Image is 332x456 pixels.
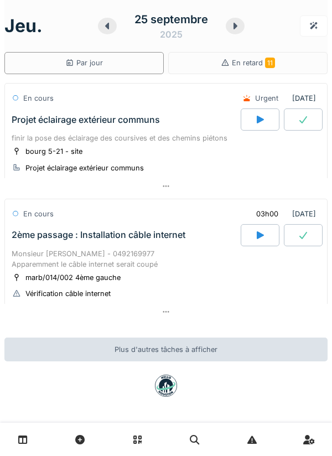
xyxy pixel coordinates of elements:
div: [DATE] [234,88,320,108]
div: [DATE] [247,204,320,224]
div: 25 septembre [134,11,208,28]
div: 03h00 [256,209,278,219]
span: En retard [232,59,275,67]
div: En cours [23,93,54,103]
div: Urgent [255,93,278,103]
div: bourg 5-21 - site [25,146,82,157]
div: 2025 [160,28,183,41]
span: 11 [265,58,275,68]
div: Par jour [65,58,103,68]
div: finir la pose des éclairage des coursives et des chemins piétons [12,133,320,143]
div: Projet éclairage extérieur communs [12,115,160,125]
div: 2ème passage : Installation câble internet [12,230,185,240]
div: Monsieur [PERSON_NAME] - 0492169977 Apparemment le câble internet serait coupé [12,248,320,270]
div: Vérification câble internet [25,288,111,299]
div: En cours [23,209,54,219]
div: Projet éclairage extérieur communs [25,163,144,173]
img: badge-BVDL4wpA.svg [155,375,177,397]
div: Plus d'autres tâches à afficher [4,338,328,361]
div: marb/014/002 4ème gauche [25,272,121,283]
h1: jeu. [4,15,43,37]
